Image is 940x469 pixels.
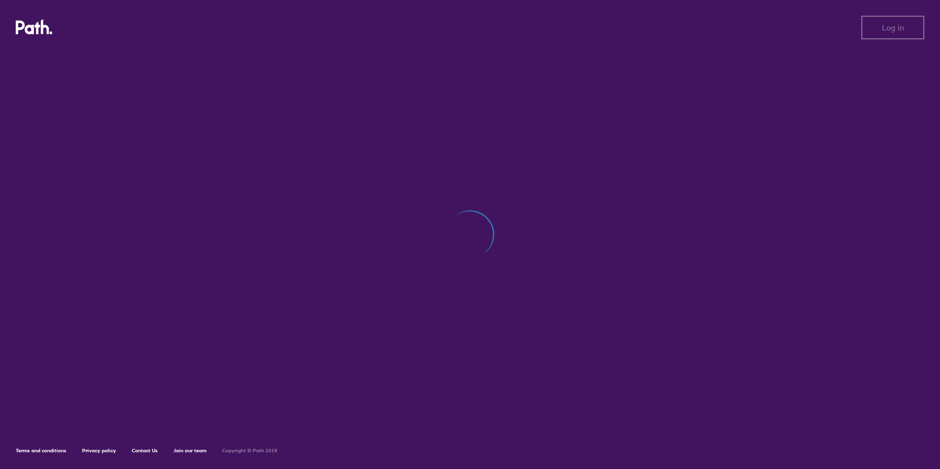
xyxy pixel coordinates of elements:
[861,16,924,39] button: Log in
[16,447,66,454] a: Terms and conditions
[222,448,277,454] h6: Copyright © Path 2018
[882,23,904,32] span: Log in
[132,447,158,454] a: Contact Us
[174,447,206,454] a: Join our team
[82,447,116,454] a: Privacy policy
